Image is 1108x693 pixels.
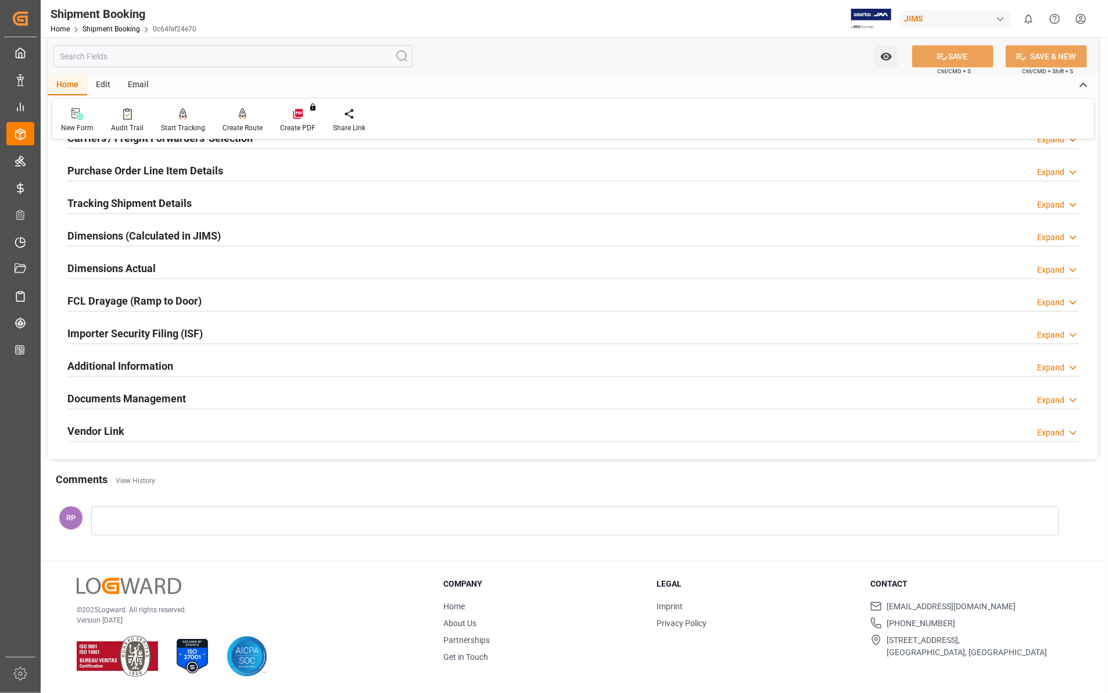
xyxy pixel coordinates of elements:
[443,578,643,590] h3: Company
[443,635,490,645] a: Partnerships
[899,8,1016,30] button: JIMS
[657,619,707,628] a: Privacy Policy
[87,76,119,95] div: Edit
[1037,394,1064,406] div: Expand
[56,471,107,487] h2: Comments
[1006,45,1087,67] button: SAVE & NEW
[1037,199,1064,211] div: Expand
[67,423,124,439] h2: Vendor Link
[1037,297,1064,309] div: Expand
[657,602,683,611] a: Imprint
[227,636,267,677] img: AICPA SOC
[51,25,70,33] a: Home
[443,652,488,662] a: Get in Touch
[899,10,1011,27] div: JIMS
[77,615,414,626] p: Version [DATE]
[443,602,465,611] a: Home
[67,391,186,406] h2: Documents Management
[67,260,156,276] h2: Dimensions Actual
[111,123,144,133] div: Audit Trail
[912,45,994,67] button: SAVE
[77,636,158,677] img: ISO 9001 & ISO 14001 Certification
[333,123,365,133] div: Share Link
[1042,6,1068,32] button: Help Center
[172,636,213,677] img: ISO 27001 Certification
[119,76,157,95] div: Email
[67,195,192,211] h2: Tracking Shipment Details
[1037,362,1064,374] div: Expand
[1037,329,1064,341] div: Expand
[116,477,155,485] a: View History
[1022,67,1073,76] span: Ctrl/CMD + Shift + S
[77,605,414,615] p: © 2025 Logward. All rights reserved.
[67,293,202,309] h2: FCL Drayage (Ramp to Door)
[67,163,223,178] h2: Purchase Order Line Item Details
[937,67,971,76] span: Ctrl/CMD + S
[223,123,263,133] div: Create Route
[61,123,94,133] div: New Form
[161,123,205,133] div: Start Tracking
[66,513,76,522] span: RP
[1037,264,1064,276] div: Expand
[870,578,1070,590] h3: Contact
[874,45,898,67] button: open menu
[851,9,891,29] img: Exertis%20JAM%20-%20Email%20Logo.jpg_1722504956.jpg
[887,601,1016,613] span: [EMAIL_ADDRESS][DOMAIN_NAME]
[67,358,173,374] h2: Additional Information
[1037,231,1064,244] div: Expand
[1037,134,1064,146] div: Expand
[77,578,181,595] img: Logward Logo
[83,25,140,33] a: Shipment Booking
[1016,6,1042,32] button: show 0 new notifications
[657,578,856,590] h3: Legal
[443,619,476,628] a: About Us
[53,45,413,67] input: Search Fields
[51,5,196,23] div: Shipment Booking
[67,326,203,341] h2: Importer Security Filing (ISF)
[887,617,955,630] span: [PHONE_NUMBER]
[1037,166,1064,178] div: Expand
[48,76,87,95] div: Home
[1037,427,1064,439] div: Expand
[67,228,221,244] h2: Dimensions (Calculated in JIMS)
[887,634,1047,659] span: [STREET_ADDRESS], [GEOGRAPHIC_DATA], [GEOGRAPHIC_DATA]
